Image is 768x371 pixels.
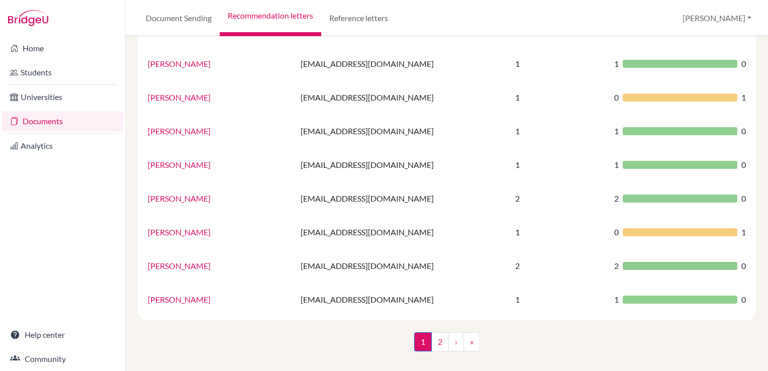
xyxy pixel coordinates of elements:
[148,59,211,68] a: [PERSON_NAME]
[295,114,510,148] td: [EMAIL_ADDRESS][DOMAIN_NAME]
[295,80,510,114] td: [EMAIL_ADDRESS][DOMAIN_NAME]
[741,193,746,205] span: 0
[8,10,48,26] img: Bridge-U
[148,92,211,102] a: [PERSON_NAME]
[414,332,432,351] span: 1
[509,249,608,283] td: 2
[148,295,211,304] a: [PERSON_NAME]
[509,148,608,181] td: 1
[741,125,746,137] span: 0
[509,181,608,215] td: 2
[614,193,619,205] span: 2
[448,332,464,351] a: ›
[509,215,608,249] td: 1
[414,332,480,359] nav: ...
[741,91,746,104] span: 1
[614,58,619,70] span: 1
[148,160,211,169] a: [PERSON_NAME]
[741,294,746,306] span: 0
[295,181,510,215] td: [EMAIL_ADDRESS][DOMAIN_NAME]
[148,126,211,136] a: [PERSON_NAME]
[741,226,746,238] span: 1
[614,226,619,238] span: 0
[2,38,123,58] a: Home
[741,58,746,70] span: 0
[295,249,510,283] td: [EMAIL_ADDRESS][DOMAIN_NAME]
[2,62,123,82] a: Students
[295,47,510,80] td: [EMAIL_ADDRESS][DOMAIN_NAME]
[295,215,510,249] td: [EMAIL_ADDRESS][DOMAIN_NAME]
[463,332,480,351] a: »
[614,159,619,171] span: 1
[148,227,211,237] a: [PERSON_NAME]
[509,283,608,316] td: 1
[509,47,608,80] td: 1
[431,332,449,351] a: 2
[148,261,211,270] a: [PERSON_NAME]
[614,260,619,272] span: 2
[614,91,619,104] span: 0
[678,9,756,28] button: [PERSON_NAME]
[614,125,619,137] span: 1
[741,260,746,272] span: 0
[295,283,510,316] td: [EMAIL_ADDRESS][DOMAIN_NAME]
[509,80,608,114] td: 1
[509,114,608,148] td: 1
[295,148,510,181] td: [EMAIL_ADDRESS][DOMAIN_NAME]
[614,294,619,306] span: 1
[741,159,746,171] span: 0
[148,194,211,203] a: [PERSON_NAME]
[2,87,123,107] a: Universities
[2,136,123,156] a: Analytics
[2,325,123,345] a: Help center
[2,349,123,369] a: Community
[2,111,123,131] a: Documents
